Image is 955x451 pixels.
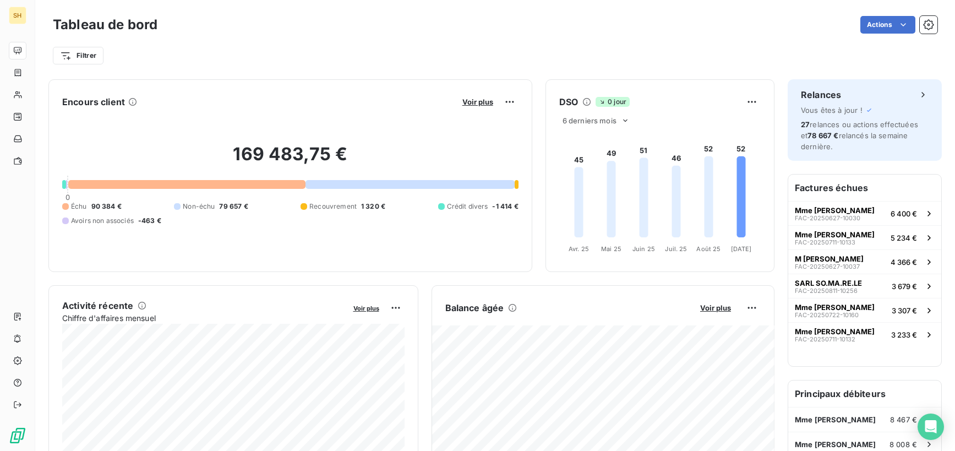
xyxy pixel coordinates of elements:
span: 1 320 € [361,202,385,211]
span: FAC-20250627-10037 [795,263,860,270]
h6: Encours client [62,95,125,108]
span: 3 233 € [891,330,917,339]
tspan: [DATE] [730,245,751,253]
button: Voir plus [459,97,496,107]
h6: Principaux débiteurs [788,381,941,407]
h6: Balance âgée [445,301,504,314]
span: Mme [PERSON_NAME] [795,230,875,239]
button: Mme [PERSON_NAME]FAC-20250711-101335 234 € [788,225,941,249]
span: 27 [801,120,810,129]
tspan: Juil. 25 [665,245,687,253]
span: Mme [PERSON_NAME] [795,327,875,336]
button: M [PERSON_NAME]FAC-20250627-100374 366 € [788,249,941,274]
span: 3 307 € [892,306,917,315]
span: relances ou actions effectuées et relancés la semaine dernière. [801,120,918,151]
span: 8 008 € [889,440,917,449]
span: FAC-20250711-10133 [795,239,855,246]
span: Recouvrement [309,202,357,211]
span: Voir plus [353,305,379,312]
h3: Tableau de bord [53,15,157,35]
h6: Activité récente [62,299,133,312]
span: 6 derniers mois [563,116,616,125]
span: 5 234 € [891,233,917,242]
span: 78 667 € [807,131,838,140]
h6: Relances [801,88,841,101]
button: Filtrer [53,47,103,64]
button: Voir plus [350,303,383,313]
button: Mme [PERSON_NAME]FAC-20250627-100306 400 € [788,201,941,225]
span: 3 679 € [892,282,917,291]
tspan: Mai 25 [601,245,621,253]
tspan: Juin 25 [632,245,655,253]
span: 0 jour [596,97,630,107]
span: -1 414 € [492,202,518,211]
button: SARL SO.MA.RE.LEFAC-20250811-102563 679 € [788,274,941,298]
span: Voir plus [700,303,731,312]
span: 8 467 € [890,415,917,424]
button: Actions [860,16,915,34]
button: Mme [PERSON_NAME]FAC-20250711-101323 233 € [788,322,941,346]
span: 4 366 € [891,258,917,267]
span: SARL SO.MA.RE.LE [795,279,862,287]
span: Vous êtes à jour ! [801,106,863,115]
span: FAC-20250627-10030 [795,215,860,221]
span: FAC-20250711-10132 [795,336,855,343]
span: Mme [PERSON_NAME] [795,206,875,215]
button: Mme [PERSON_NAME]FAC-20250722-101603 307 € [788,298,941,322]
span: 79 657 € [219,202,248,211]
span: 90 384 € [91,202,122,211]
span: Crédit divers [447,202,488,211]
span: FAC-20250722-10160 [795,312,859,318]
div: Open Intercom Messenger [918,414,944,440]
span: -463 € [138,216,161,226]
span: M [PERSON_NAME] [795,254,864,263]
span: Échu [71,202,87,211]
span: Non-échu [183,202,215,211]
tspan: Avr. 25 [569,245,589,253]
span: Mme [PERSON_NAME] [795,303,875,312]
button: Voir plus [697,303,734,313]
img: Logo LeanPay [9,427,26,444]
span: Mme [PERSON_NAME] [795,415,876,424]
span: 6 400 € [891,209,917,218]
tspan: Août 25 [696,245,721,253]
span: 0 [66,193,70,202]
h6: Factures échues [788,175,941,201]
h2: 169 483,75 € [62,143,519,176]
span: FAC-20250811-10256 [795,287,858,294]
h6: DSO [559,95,578,108]
span: Voir plus [462,97,493,106]
span: Avoirs non associés [71,216,134,226]
div: SH [9,7,26,24]
span: Chiffre d'affaires mensuel [62,312,346,324]
span: Mme [PERSON_NAME] [795,440,876,449]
